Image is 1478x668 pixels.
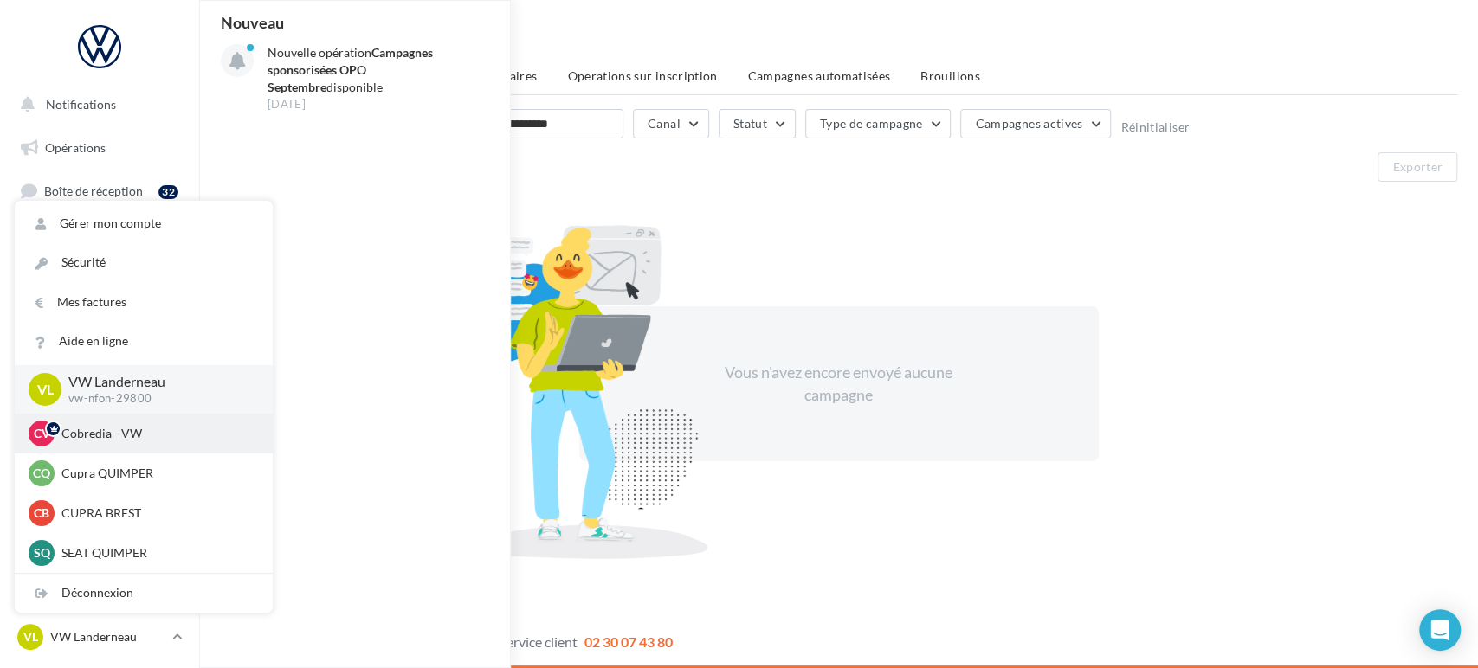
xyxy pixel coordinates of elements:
[61,465,252,482] p: Cupra QUIMPER
[44,183,143,198] span: Boîte de réception
[158,185,178,199] div: 32
[10,260,189,297] a: Campagnes
[584,633,673,650] span: 02 30 07 43 80
[37,379,54,399] span: VL
[10,217,189,254] a: Visibilité en ligne
[45,140,106,155] span: Opérations
[10,389,189,426] a: Calendrier
[61,544,252,562] p: SEAT QUIMPER
[10,432,189,483] a: PLV et print personnalisable
[805,109,952,138] button: Type de campagne
[14,620,185,653] a: VL VW Landerneau
[34,544,50,562] span: SQ
[1378,152,1457,182] button: Exporter
[500,633,578,650] span: Service client
[10,87,182,123] button: Notifications
[68,391,245,407] p: vw-nfon-29800
[1120,120,1190,134] button: Réinitialiser
[15,243,273,282] a: Sécurité
[220,28,1457,54] div: Mes campagnes
[61,425,252,442] p: Cobredia - VW
[23,628,38,646] span: VL
[719,109,796,138] button: Statut
[34,425,50,442] span: CV
[10,303,189,339] a: Contacts
[10,172,189,209] a: Boîte de réception32
[960,109,1111,138] button: Campagnes actives
[10,130,189,166] a: Opérations
[68,372,245,392] p: VW Landerneau
[975,116,1082,131] span: Campagnes actives
[46,97,116,112] span: Notifications
[690,362,988,406] div: Vous n'avez encore envoyé aucune campagne
[50,628,165,646] p: VW Landerneau
[1419,609,1461,651] div: Open Intercom Messenger
[10,346,189,382] a: Médiathèque
[748,68,891,83] span: Campagnes automatisées
[61,504,252,522] p: CUPRA BREST
[15,204,273,243] a: Gérer mon compte
[15,283,273,322] a: Mes factures
[633,109,709,138] button: Canal
[15,574,273,613] div: Déconnexion
[15,322,273,361] a: Aide en ligne
[567,68,717,83] span: Operations sur inscription
[10,490,189,541] a: Campagnes DataOnDemand
[33,465,50,482] span: CQ
[34,504,49,522] span: CB
[920,68,980,83] span: Brouillons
